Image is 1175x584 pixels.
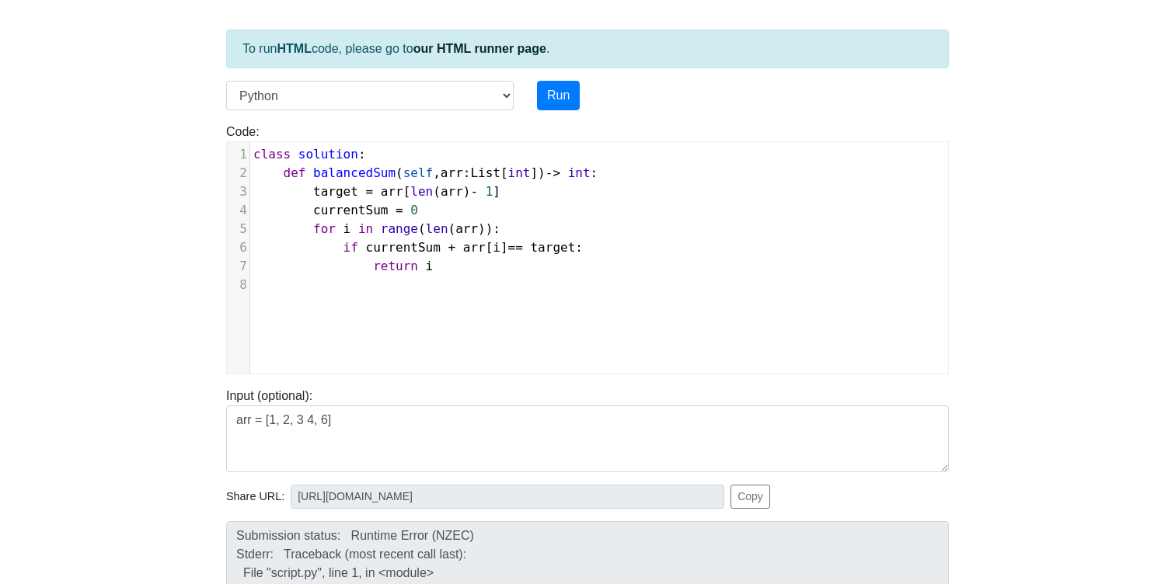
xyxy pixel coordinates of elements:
button: Run [537,81,580,110]
span: currentSum [366,240,441,255]
span: target [530,240,575,255]
div: 8 [227,276,249,294]
span: ( , : [ ]) : [253,165,598,180]
span: arr [463,240,486,255]
span: self [403,165,434,180]
div: 2 [227,164,249,182]
span: len [410,184,433,199]
a: our HTML runner page [413,42,546,55]
span: solution [298,147,358,162]
span: i [343,221,351,236]
span: = [396,203,403,217]
span: == [508,240,523,255]
span: in [358,221,373,236]
span: return [373,259,418,273]
span: i [493,240,500,255]
span: ( ( )): [253,221,500,236]
div: Code: [214,123,961,374]
span: balancedSum [313,165,396,180]
span: -> [546,165,560,180]
span: : [253,147,366,162]
span: List [470,165,500,180]
div: 6 [227,238,249,257]
span: + [448,240,455,255]
div: Input (optional): [214,387,961,472]
span: [ ( ) ] [253,184,500,199]
strong: HTML [277,42,311,55]
div: 5 [227,220,249,238]
span: int [568,165,591,180]
span: 0 [410,203,418,217]
div: 1 [227,145,249,164]
div: 4 [227,201,249,220]
span: currentSum [313,203,388,217]
span: if [343,240,358,255]
span: len [426,221,448,236]
span: arr [441,165,463,180]
span: i [426,259,434,273]
span: for [313,221,336,236]
span: range [381,221,418,236]
span: class [253,147,291,162]
div: 3 [227,182,249,201]
div: To run code, please go to . [226,30,949,68]
span: arr [441,184,463,199]
span: - [470,184,478,199]
div: 7 [227,257,249,276]
span: 1 [486,184,493,199]
span: arr [455,221,478,236]
span: = [366,184,374,199]
button: Copy [730,485,770,509]
span: target [313,184,358,199]
span: arr [381,184,403,199]
input: No share available yet [291,485,724,509]
span: [ ] : [253,240,583,255]
span: Share URL: [226,488,284,506]
span: def [284,165,306,180]
span: int [508,165,531,180]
